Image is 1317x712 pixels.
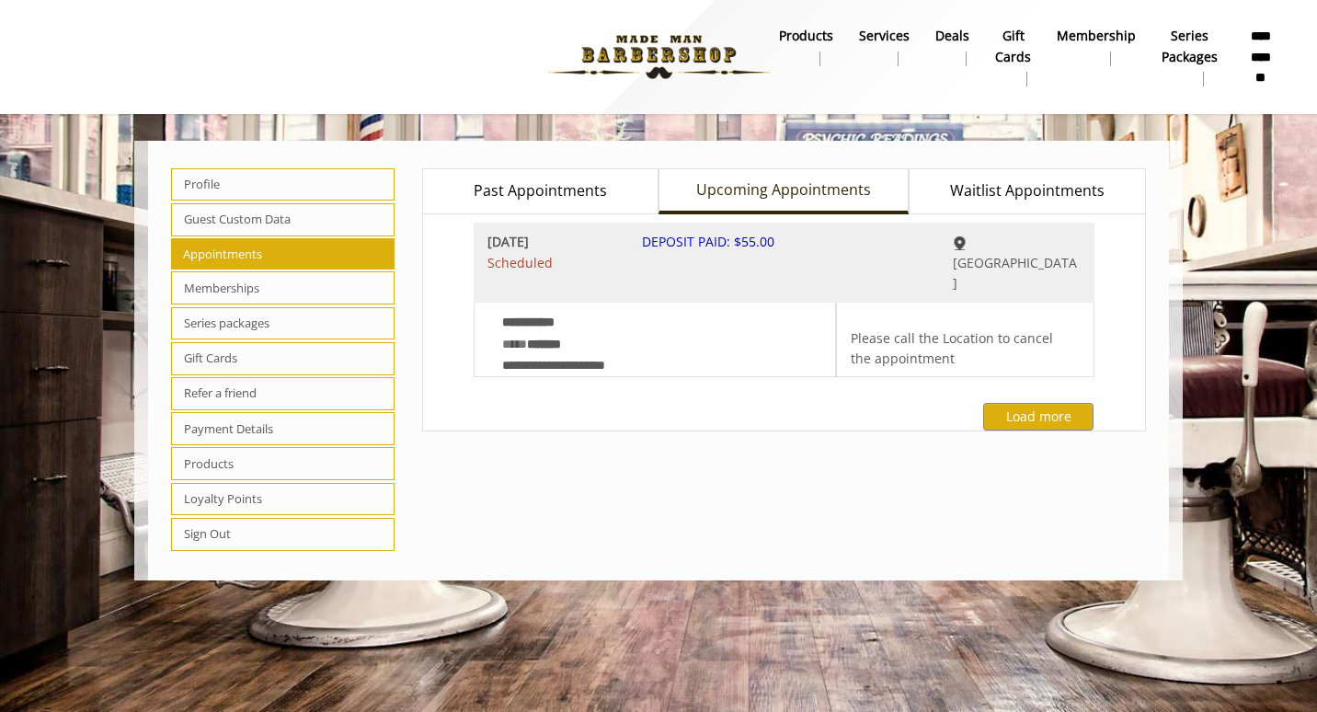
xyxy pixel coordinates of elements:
[1149,23,1231,91] a: Series packagesSeries packages
[171,271,395,304] span: Memberships
[953,236,967,250] img: Greenwich Village
[982,23,1044,91] a: Gift cardsgift cards
[851,329,1053,367] span: Please call the Location to cancel the appointment
[171,168,395,201] span: Profile
[171,412,395,445] span: Payment Details
[171,518,395,551] span: Sign Out
[533,6,785,108] img: Made Man Barbershop logo
[1162,26,1218,67] b: Series packages
[953,254,1077,292] span: [GEOGRAPHIC_DATA]
[696,178,871,202] span: Upcoming Appointments
[171,377,395,410] span: Refer a friend
[171,342,395,375] span: Gift Cards
[1057,26,1136,46] b: Membership
[171,447,395,480] span: Products
[846,23,922,71] a: ServicesServices
[1044,23,1149,71] a: MembershipMembership
[642,233,774,250] span: DEPOSIT PAID: $55.00
[171,238,395,270] span: Appointments
[859,26,910,46] b: Services
[171,307,395,340] span: Series packages
[983,403,1094,430] button: Load more
[474,179,607,203] span: Past Appointments
[171,203,395,236] span: Guest Custom Data
[922,23,982,71] a: DealsDeals
[779,26,833,46] b: products
[950,179,1105,203] span: Waitlist Appointments
[487,253,615,273] span: Scheduled
[935,26,969,46] b: Deals
[171,483,395,516] span: Loyalty Points
[766,23,846,71] a: Productsproducts
[995,26,1031,67] b: gift cards
[487,232,615,252] b: [DATE]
